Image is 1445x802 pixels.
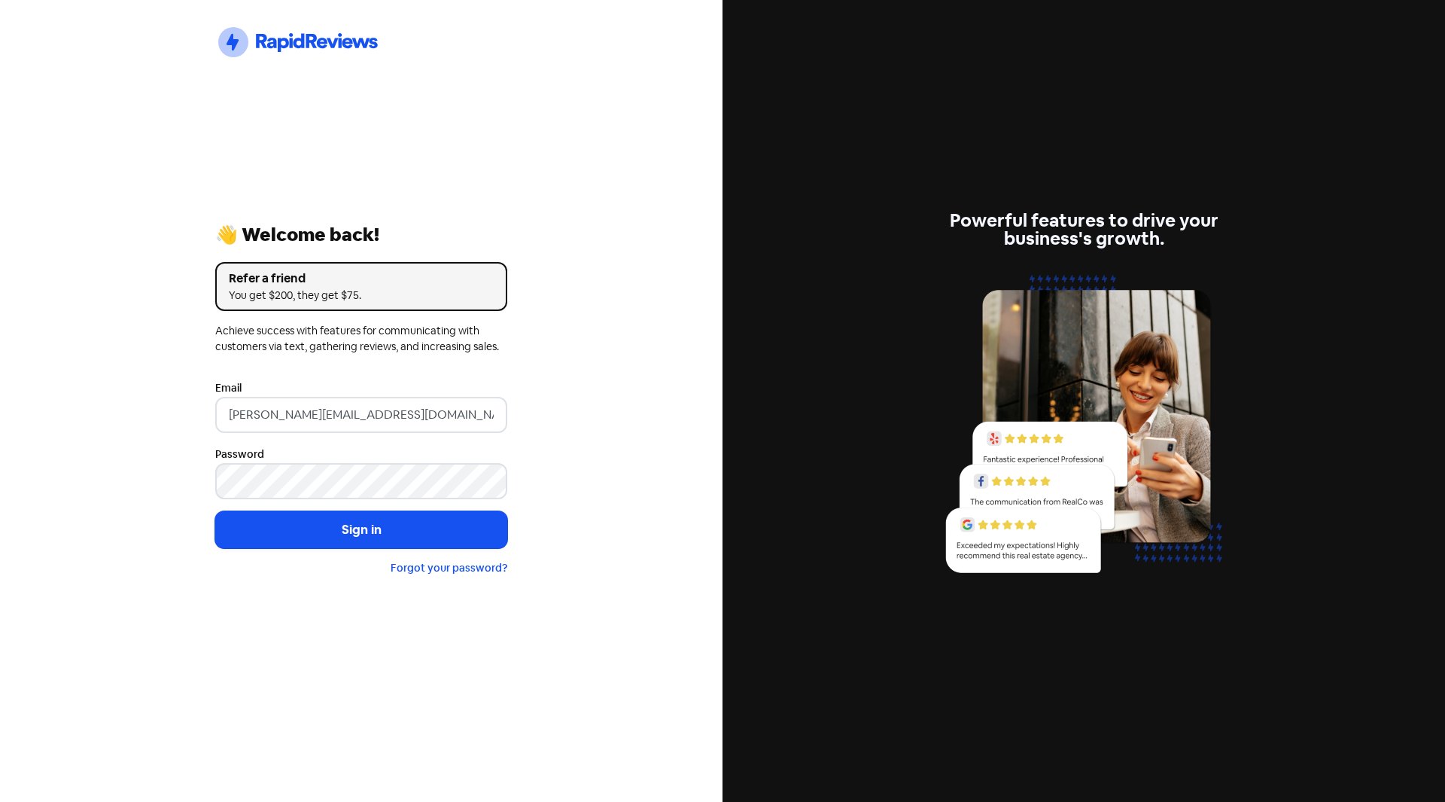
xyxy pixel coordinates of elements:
div: Powerful features to drive your business's growth. [938,212,1230,248]
button: Sign in [215,511,507,549]
div: 👋 Welcome back! [215,226,507,244]
input: Enter your email address... [215,397,507,433]
label: Email [215,380,242,396]
label: Password [215,447,264,462]
div: Achieve success with features for communicating with customers via text, gathering reviews, and i... [215,323,507,355]
div: You get $200, they get $75. [229,288,494,303]
img: reviews [938,266,1230,590]
a: Forgot your password? [391,561,507,575]
div: Refer a friend [229,270,494,288]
